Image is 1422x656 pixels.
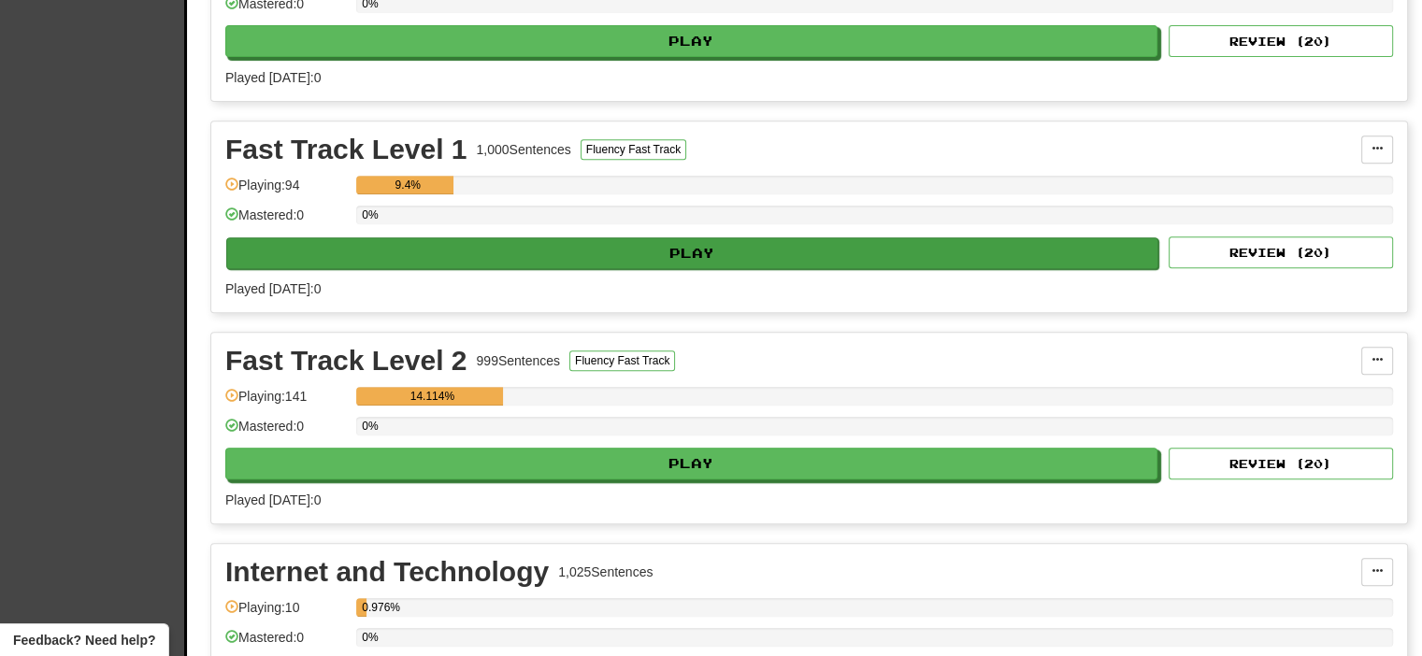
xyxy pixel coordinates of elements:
button: Play [225,25,1157,57]
div: Fast Track Level 1 [225,135,467,164]
button: Fluency Fast Track [581,139,686,160]
button: Fluency Fast Track [569,350,675,371]
button: Play [225,448,1157,479]
div: Internet and Technology [225,558,549,586]
button: Review (20) [1169,25,1393,57]
div: 1,000 Sentences [477,140,571,159]
div: 0.976% [362,598,366,617]
div: Mastered: 0 [225,206,347,236]
span: Played [DATE]: 0 [225,70,321,85]
div: Playing: 10 [225,598,347,629]
button: Play [226,237,1158,269]
div: 9.4% [362,176,453,194]
span: Played [DATE]: 0 [225,281,321,296]
span: Played [DATE]: 0 [225,492,321,507]
button: Review (20) [1169,236,1393,268]
div: 1,025 Sentences [558,563,653,581]
div: Fast Track Level 2 [225,347,467,375]
div: 14.114% [362,387,502,406]
div: 999 Sentences [477,351,561,370]
div: Playing: 94 [225,176,347,207]
div: Playing: 141 [225,387,347,418]
div: Mastered: 0 [225,417,347,448]
button: Review (20) [1169,448,1393,479]
span: Open feedback widget [13,631,155,649]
